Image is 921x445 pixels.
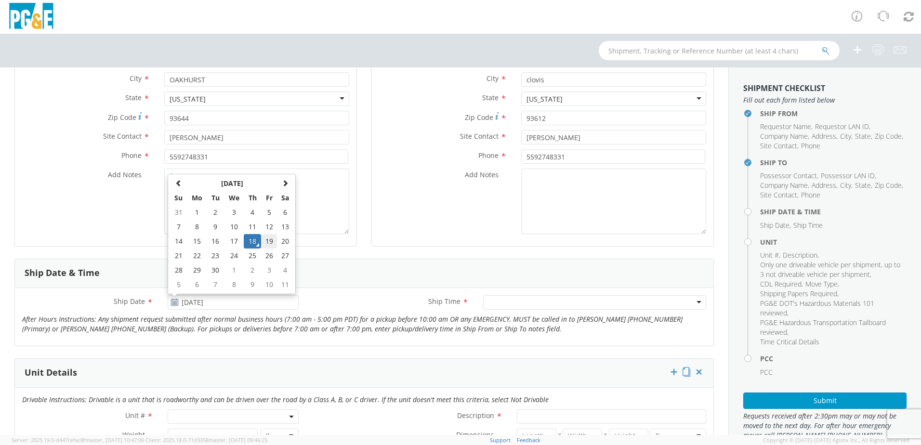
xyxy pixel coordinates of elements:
td: 8 [224,277,244,292]
td: 3 [224,205,244,220]
li: , [760,181,809,190]
span: Server: 2025.19.0-d447cefac8f [12,436,144,444]
span: PCC [760,367,773,377]
span: PG&E DOT's Hazardous Materials 101 reviewed [760,299,874,317]
td: 17 [224,234,244,249]
td: 5 [170,277,187,292]
span: Dimensions [456,430,494,439]
td: 28 [170,263,187,277]
span: State [855,131,871,141]
span: CDL Required [760,279,802,288]
span: Previous Month [175,180,182,186]
span: Site Contact [760,141,797,150]
div: [US_STATE] [526,94,563,104]
h4: PCC [760,355,907,362]
td: 8 [187,220,207,234]
td: 4 [277,263,293,277]
span: Possessor Contact [760,171,817,180]
span: Unit # [125,411,145,420]
li: , [760,250,780,260]
span: City [130,74,142,83]
span: Client: 2025.18.0-71d3358 [145,436,267,444]
td: 31 [170,205,187,220]
span: Phone [801,141,820,150]
div: [US_STATE] [170,94,206,104]
li: , [855,181,872,190]
li: , [760,260,904,279]
td: 25 [244,249,261,263]
input: Height [609,429,648,443]
li: , [760,318,904,337]
li: , [760,122,813,131]
span: Add Notes [465,170,499,179]
span: Ship Date [760,221,789,230]
li: , [815,122,870,131]
span: Zip Code [875,131,902,141]
input: Length [517,429,556,443]
td: 18 [244,234,261,249]
td: 14 [170,234,187,249]
span: Ship Date [114,297,145,306]
span: Zip Code [875,181,902,190]
li: , [840,131,853,141]
span: PG&E Hazardous Transportation Tailboard reviewed [760,318,886,337]
li: , [760,141,799,151]
li: , [760,221,791,230]
span: Phone [478,151,499,160]
span: Requests received after 2:30pm may or may not be moved to the next day. For after hour emergency ... [743,411,907,440]
li: , [760,131,809,141]
th: Select Month [187,176,277,191]
td: 24 [224,249,244,263]
h4: Unit [760,238,907,246]
td: 7 [170,220,187,234]
td: 19 [261,234,277,249]
span: Move Type [805,279,838,288]
td: 21 [170,249,187,263]
span: Requestor LAN ID [815,122,869,131]
span: Add Notes [108,170,142,179]
span: City [487,74,499,83]
td: 15 [187,234,207,249]
li: , [760,299,904,318]
span: Fill out each form listed below [743,95,907,105]
li: , [805,279,839,289]
th: Sa [277,191,293,205]
span: X [556,429,563,443]
span: Possessor LAN ID [821,171,875,180]
span: Site Contact [103,131,142,141]
li: , [812,131,838,141]
i: After Hours Instructions: Any shipment request submitted after normal business hours (7:00 am - 5... [22,314,683,333]
span: Time Critical Details [760,337,819,346]
span: Phone [121,151,142,160]
i: Drivable Instructions: Drivable is a unit that is roadworthy and can be driven over the road by a... [22,395,549,404]
span: Only one driveable vehicle per shipment, up to 3 not driveable vehicle per shipment [760,260,900,279]
td: 2 [207,205,224,220]
span: City [840,181,851,190]
td: 20 [277,234,293,249]
strong: Shipment Checklist [743,83,825,93]
span: Site Contact [460,131,499,141]
span: master, [DATE] 10:47:06 [85,436,144,444]
a: Support [490,436,511,444]
h3: Unit Details [25,368,77,378]
td: 10 [224,220,244,234]
td: 1 [224,263,244,277]
th: We [224,191,244,205]
a: Feedback [517,436,540,444]
h3: Ship Date & Time [25,268,100,278]
td: 4 [244,205,261,220]
li: , [760,171,818,181]
td: 23 [207,249,224,263]
li: , [783,250,819,260]
span: Phone [801,190,820,199]
li: , [760,289,839,299]
span: Requestor Name [760,122,811,131]
span: Zip Code [465,113,493,122]
td: 22 [187,249,207,263]
td: 1 [187,205,207,220]
li: , [812,181,838,190]
span: Company Name [760,181,808,190]
span: Next Month [282,180,289,186]
input: Width [563,429,602,443]
span: Copyright © [DATE]-[DATE] Agistix Inc., All Rights Reserved [763,436,909,444]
